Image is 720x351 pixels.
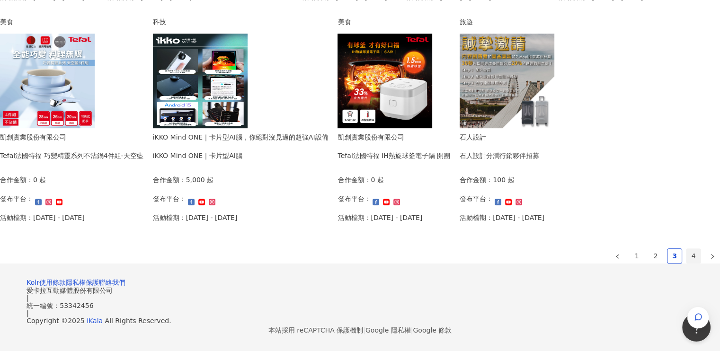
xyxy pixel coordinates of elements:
[153,150,329,161] div: iKKO Mind ONE｜卡片型AI腦
[153,17,329,27] div: 科技
[413,326,452,334] a: Google 條款
[460,175,493,185] p: 合作金額：
[338,175,371,185] p: 合作金額：
[33,175,46,185] p: 0 起
[153,132,329,142] div: iKKO Mind ONE｜卡片型AI腦，你絕對沒見過的超強AI設備
[682,313,711,342] iframe: Help Scout Beacon - Open
[686,248,701,263] li: 4
[705,248,720,263] button: right
[153,34,248,128] img: iKKO Mind ONE｜卡片型AI腦
[27,302,693,309] div: 統一編號：53342456
[630,249,644,263] a: 1
[338,132,450,142] div: 凱創實業股份有限公司
[411,326,413,334] span: |
[338,212,422,223] p: 活動檔期：[DATE] - [DATE]
[268,325,452,336] span: 本站採用 reCAPTCHA 保護機制
[87,317,103,325] a: iKala
[153,175,186,185] p: 合作金額：
[66,279,99,286] a: 隱私權保護
[27,309,29,317] span: |
[460,150,539,161] div: 石人設計分潤行銷夥伴招募
[667,248,682,263] li: 3
[648,248,663,263] li: 2
[667,249,682,263] a: 3
[371,175,383,185] p: 0 起
[27,317,693,325] div: Copyright © 2025 All Rights Reserved.
[99,279,125,286] a: 聯絡我們
[460,17,554,27] div: 旅遊
[649,249,663,263] a: 2
[460,193,493,204] p: 發布平台：
[27,287,693,294] div: 愛卡拉互動媒體股份有限公司
[629,248,644,263] li: 1
[686,249,701,263] a: 4
[153,193,186,204] p: 發布平台：
[338,193,371,204] p: 發布平台：
[27,294,29,302] span: |
[710,254,715,259] span: right
[338,150,450,161] div: Tefal法國特福 IH熱旋球釜電子鍋 開團
[338,17,450,27] div: 美食
[610,248,625,263] li: Previous Page
[153,212,238,223] p: 活動檔期：[DATE] - [DATE]
[365,326,411,334] a: Google 隱私權
[493,175,514,185] p: 100 起
[615,254,621,259] span: left
[460,212,544,223] p: 活動檔期：[DATE] - [DATE]
[705,248,720,263] li: Next Page
[460,34,554,128] img: 石人設計行李箱
[39,279,66,286] a: 使用條款
[610,248,625,263] button: left
[338,34,432,128] img: Tefal法國特福 IH熱旋球釜電子鍋 開團
[460,132,539,142] div: 石人設計
[363,326,365,334] span: |
[186,175,214,185] p: 5,000 起
[27,279,39,286] a: Kolr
